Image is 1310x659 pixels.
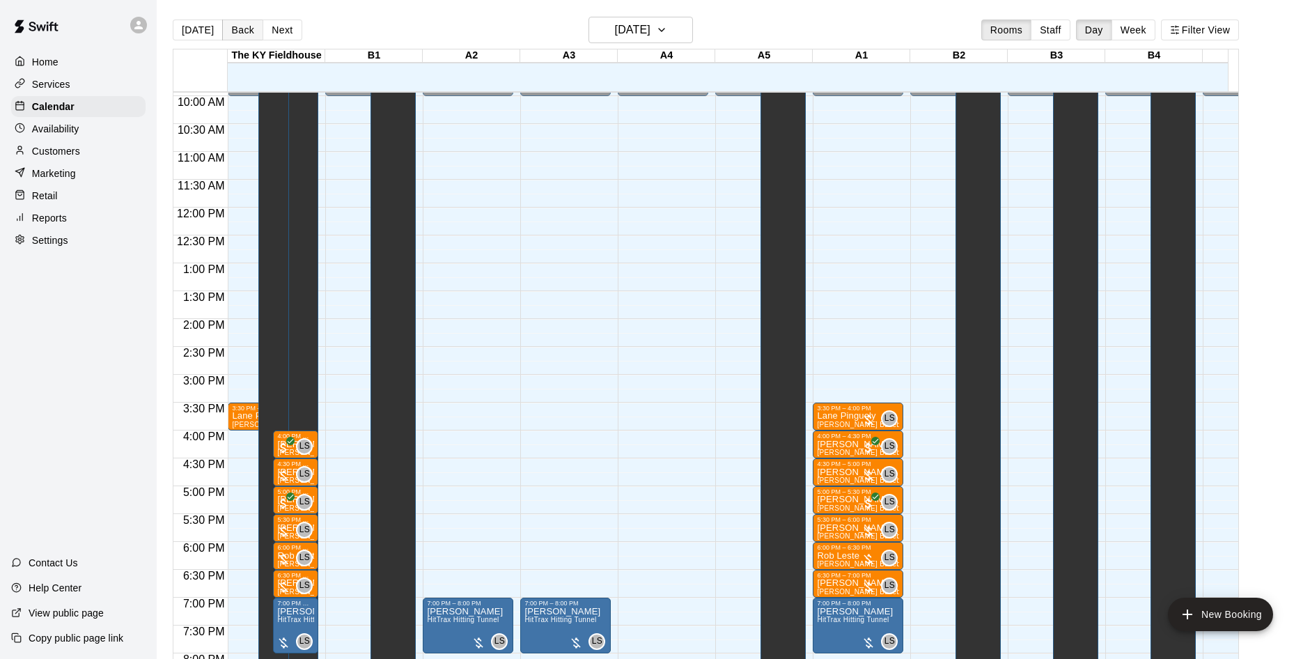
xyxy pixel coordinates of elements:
[887,633,898,650] span: Leo Seminati
[277,616,349,623] span: HitTrax Hitting Tunnel
[817,504,1001,512] span: [PERSON_NAME] Baseball/Softball (Hitting or Fielding)
[29,556,78,570] p: Contact Us
[817,560,1001,568] span: [PERSON_NAME] Baseball/Softball (Hitting or Fielding)
[1161,20,1239,40] button: Filter View
[884,412,895,426] span: LS
[817,544,899,551] div: 6:00 PM – 6:30 PM
[884,495,895,509] span: LS
[813,431,903,458] div: 4:00 PM – 4:30 PM: BRYAN FEIGHERY
[277,516,314,523] div: 5:30 PM – 6:00 PM
[887,494,898,511] span: Leo Seminati
[32,189,58,203] p: Retail
[299,551,310,565] span: LS
[11,141,146,162] a: Customers
[302,550,313,566] span: Leo Seminati
[881,410,898,427] div: Leo Seminati
[813,403,903,431] div: 3:30 PM – 4:00 PM: Lane Pinguely
[299,495,310,509] span: LS
[174,152,228,164] span: 11:00 AM
[423,49,520,63] div: A2
[881,633,898,650] div: Leo Seminati
[881,550,898,566] div: Leo Seminati
[299,523,310,537] span: LS
[588,17,693,43] button: [DATE]
[180,347,228,359] span: 2:30 PM
[228,49,325,63] div: The KY Fieldhouse
[817,476,1001,484] span: [PERSON_NAME] Baseball/Softball (Hitting or Fielding)
[29,606,104,620] p: View public page
[618,49,715,63] div: A4
[273,570,318,598] div: 6:30 PM – 7:00 PM: Rob Lester
[817,516,899,523] div: 5:30 PM – 6:00 PM
[173,235,228,247] span: 12:30 PM
[813,514,903,542] div: 5:30 PM – 6:00 PM: Rob Lester
[881,577,898,594] div: Leo Seminati
[11,163,146,184] a: Marketing
[1008,49,1105,63] div: B3
[884,579,895,593] span: LS
[1203,49,1300,63] div: B5
[594,633,605,650] span: Leo Seminati
[29,581,81,595] p: Help Center
[32,77,70,91] p: Services
[180,431,228,442] span: 4:00 PM
[273,542,318,570] div: 6:00 PM – 6:30 PM: Rob Leste
[11,230,146,251] a: Settings
[11,96,146,117] div: Calendar
[1168,598,1273,631] button: add
[881,438,898,455] div: Leo Seminati
[11,74,146,95] a: Services
[174,124,228,136] span: 10:30 AM
[277,460,314,467] div: 4:30 PM – 5:00 PM
[299,579,310,593] span: LS
[302,633,313,650] span: Leo Seminati
[497,633,508,650] span: Leo Seminati
[277,544,314,551] div: 6:00 PM – 6:30 PM
[884,523,895,537] span: LS
[232,421,416,428] span: [PERSON_NAME] Baseball/Softball (Hitting or Fielding)
[299,467,310,481] span: LS
[180,319,228,331] span: 2:00 PM
[232,405,314,412] div: 3:30 PM – 4:00 PM
[180,570,228,582] span: 6:30 PM
[494,635,505,649] span: LS
[813,49,910,63] div: A1
[861,441,875,455] span: All customers have paid
[32,55,59,69] p: Home
[817,405,899,412] div: 3:30 PM – 4:00 PM
[296,466,313,483] div: Leo Seminati
[302,494,313,511] span: Leo Seminati
[1112,20,1155,40] button: Week
[173,20,223,40] button: [DATE]
[861,497,875,511] span: All customers have paid
[813,570,903,598] div: 6:30 PM – 7:00 PM: Rob Lester
[11,208,146,228] div: Reports
[299,635,310,649] span: LS
[273,486,318,514] div: 5:00 PM – 5:30 PM: Lewis Jean
[180,598,228,610] span: 7:00 PM
[11,118,146,139] div: Availability
[813,458,903,486] div: 4:30 PM – 5:00 PM: Nathan Hacker
[817,600,899,607] div: 7:00 PM – 8:00 PM
[884,551,895,565] span: LS
[423,598,513,653] div: 7:00 PM – 8:00 PM: HitTrax Hitting Tunnel
[222,20,263,40] button: Back
[813,598,903,653] div: 7:00 PM – 8:00 PM: HitTrax Hitting Tunnel
[588,633,605,650] div: Leo Seminati
[296,550,313,566] div: Leo Seminati
[296,522,313,538] div: Leo Seminati
[325,49,423,63] div: B1
[427,600,509,607] div: 7:00 PM – 8:00 PM
[715,49,813,63] div: A5
[491,633,508,650] div: Leo Seminati
[273,458,318,486] div: 4:30 PM – 5:00 PM: Nathan Hacker
[277,600,314,607] div: 7:00 PM – 8:00 PM
[887,438,898,455] span: Leo Seminati
[817,616,889,623] span: HitTrax Hitting Tunnel
[520,49,618,63] div: A3
[302,466,313,483] span: Leo Seminati
[296,577,313,594] div: Leo Seminati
